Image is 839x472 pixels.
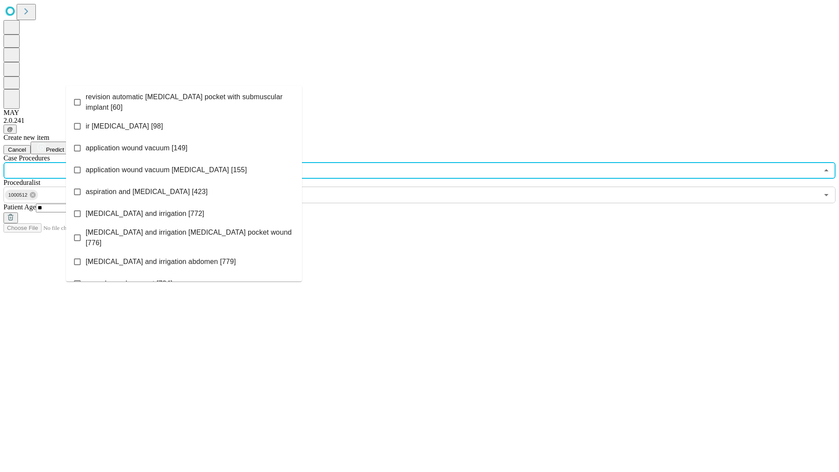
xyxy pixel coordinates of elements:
[86,165,247,175] span: application wound vacuum [MEDICAL_DATA] [155]
[86,187,208,197] span: aspiration and [MEDICAL_DATA] [423]
[820,164,832,177] button: Close
[7,126,13,132] span: @
[86,227,295,248] span: [MEDICAL_DATA] and irrigation [MEDICAL_DATA] pocket wound [776]
[86,92,295,113] span: revision automatic [MEDICAL_DATA] pocket with submuscular implant [60]
[3,117,836,125] div: 2.0.241
[3,203,36,211] span: Patient Age
[31,142,71,154] button: Predict
[3,145,31,154] button: Cancel
[3,125,17,134] button: @
[86,278,173,289] span: wound vac placement [784]
[3,134,49,141] span: Create new item
[5,190,38,200] div: 1000512
[86,208,204,219] span: [MEDICAL_DATA] and irrigation [772]
[86,121,163,132] span: ir [MEDICAL_DATA] [98]
[86,143,187,153] span: application wound vacuum [149]
[3,179,40,186] span: Proceduralist
[820,189,832,201] button: Open
[8,146,26,153] span: Cancel
[46,146,64,153] span: Predict
[3,154,50,162] span: Scheduled Procedure
[3,109,836,117] div: MAY
[5,190,31,200] span: 1000512
[86,257,236,267] span: [MEDICAL_DATA] and irrigation abdomen [779]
